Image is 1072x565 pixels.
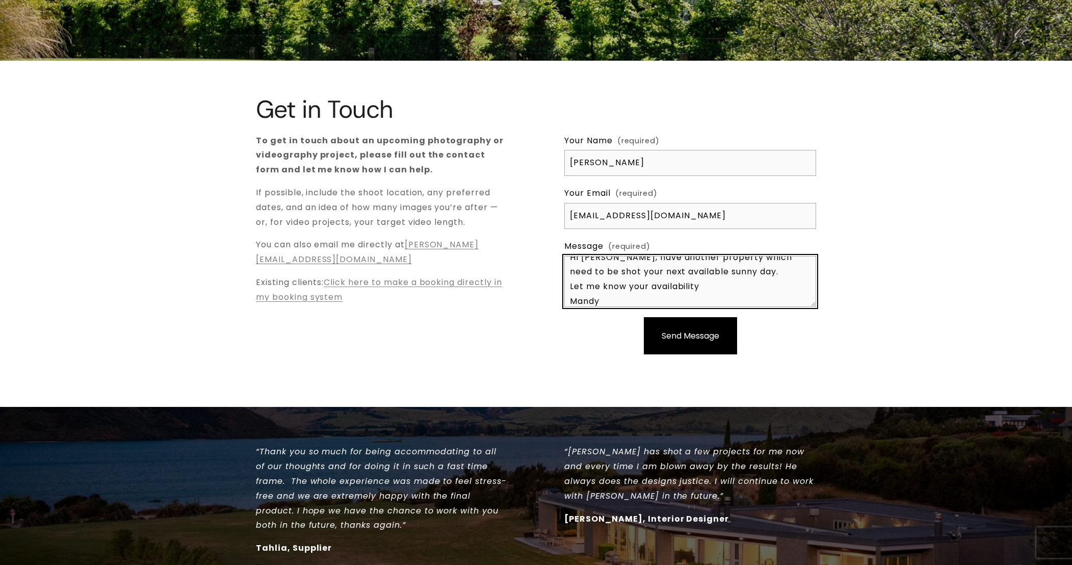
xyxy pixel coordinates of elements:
[256,276,502,303] a: Click here to make a booking directly in my booking system
[564,256,816,307] textarea: HI [PERSON_NAME], have another property which need to be shot your next available sunny day. Let ...
[256,135,506,176] strong: To get in touch about an upcoming photography or videography project, please fill out the contact...
[564,446,817,501] em: “[PERSON_NAME] has shot a few projects for me now and every time I am blown away by the results! ...
[256,542,332,554] strong: Tahlia, Supplier
[256,186,508,229] p: If possible, include the shoot location, any preferred dates, and an idea of how many images you’...
[256,446,507,531] em: “Thank you so much for being accommodating to all of our thoughts and for doing it in such a fast...
[564,513,729,525] strong: [PERSON_NAME], Interior Designer
[617,135,660,148] span: (required)
[662,330,719,342] span: Send Message
[256,238,508,267] p: You can also email me directly at
[256,275,508,305] p: Existing clients:
[564,186,611,201] span: Your Email
[564,239,604,254] span: Message
[256,96,405,123] h1: Get in Touch
[608,240,650,253] span: (required)
[644,317,737,354] button: Send MessageSend Message
[564,134,613,148] span: Your Name
[615,187,658,200] span: (required)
